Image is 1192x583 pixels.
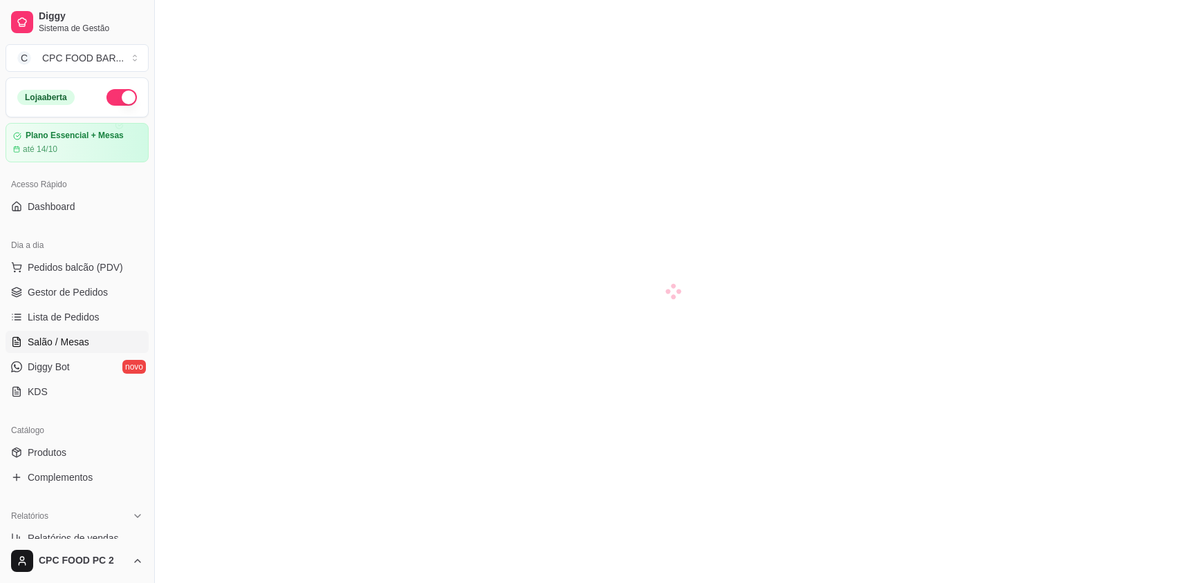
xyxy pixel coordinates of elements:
a: Produtos [6,441,149,463]
a: Salão / Mesas [6,331,149,353]
div: Dia a dia [6,234,149,256]
span: Dashboard [28,200,75,213]
a: Lista de Pedidos [6,306,149,328]
a: Diggy Botnovo [6,356,149,378]
article: Plano Essencial + Mesas [26,131,124,141]
button: Select a team [6,44,149,72]
span: Relatórios de vendas [28,531,119,545]
a: KDS [6,381,149,403]
span: KDS [28,385,48,399]
span: Salão / Mesas [28,335,89,349]
span: Pedidos balcão (PDV) [28,260,123,274]
span: Produtos [28,446,66,459]
div: Loja aberta [17,90,75,105]
button: CPC FOOD PC 2 [6,544,149,577]
a: Relatórios de vendas [6,527,149,549]
div: CPC FOOD BAR ... [42,51,124,65]
span: Gestor de Pedidos [28,285,108,299]
div: Acesso Rápido [6,173,149,195]
span: Diggy [39,10,143,23]
span: CPC FOOD PC 2 [39,555,127,567]
article: até 14/10 [23,144,57,155]
span: Lista de Pedidos [28,310,100,324]
a: Dashboard [6,195,149,218]
span: Relatórios [11,510,48,522]
button: Alterar Status [106,89,137,106]
span: C [17,51,31,65]
div: Catálogo [6,419,149,441]
a: Plano Essencial + Mesasaté 14/10 [6,123,149,162]
a: Gestor de Pedidos [6,281,149,303]
span: Diggy Bot [28,360,70,374]
button: Pedidos balcão (PDV) [6,256,149,278]
a: Complementos [6,466,149,488]
span: Complementos [28,470,93,484]
a: DiggySistema de Gestão [6,6,149,39]
span: Sistema de Gestão [39,23,143,34]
